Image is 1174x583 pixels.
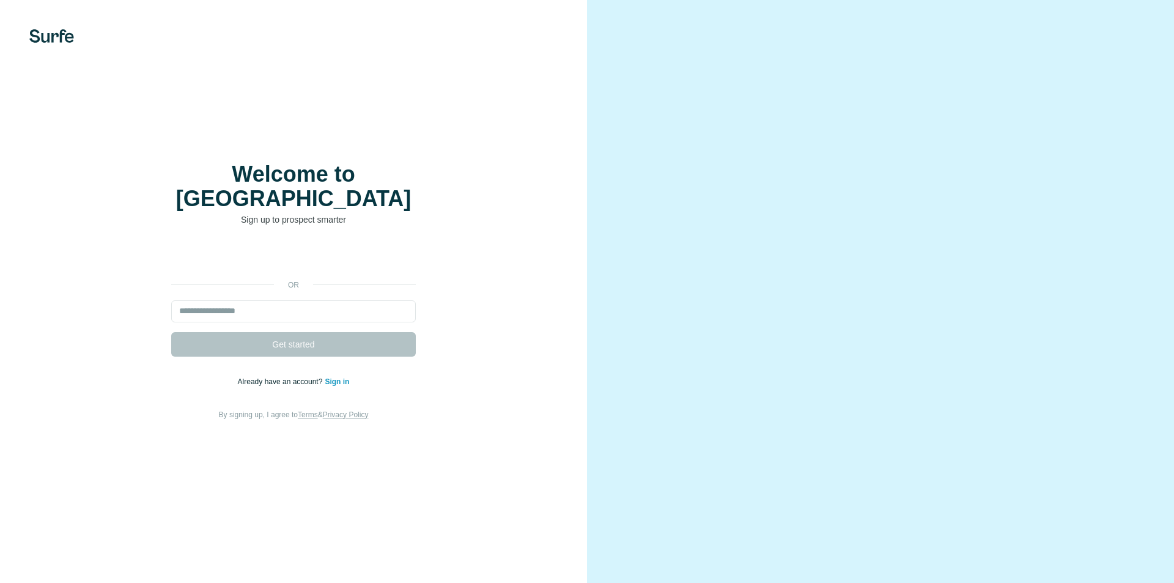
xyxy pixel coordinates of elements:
a: Privacy Policy [323,410,369,419]
h1: Welcome to [GEOGRAPHIC_DATA] [171,162,416,211]
a: Terms [298,410,318,419]
iframe: Sign in with Google Button [165,244,422,271]
span: By signing up, I agree to & [219,410,369,419]
p: Sign up to prospect smarter [171,214,416,226]
span: Already have an account? [238,377,325,386]
img: Surfe's logo [29,29,74,43]
p: or [274,280,313,291]
a: Sign in [325,377,349,386]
